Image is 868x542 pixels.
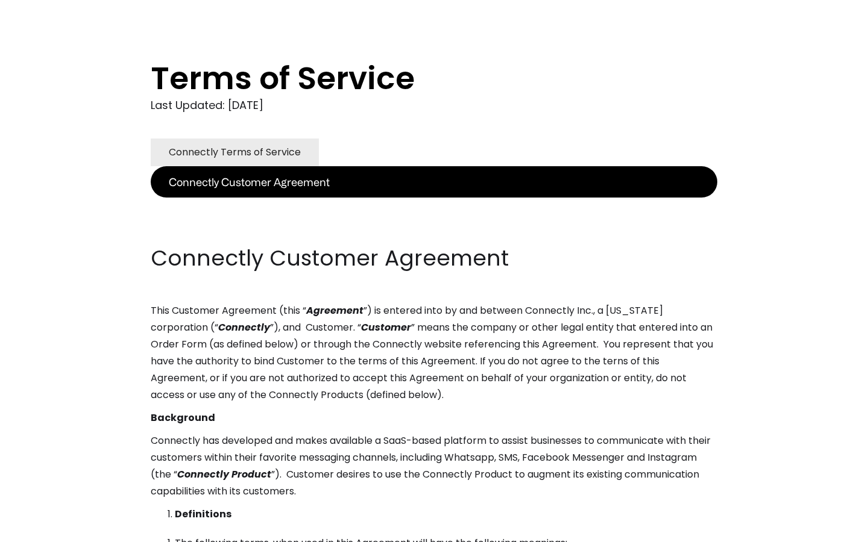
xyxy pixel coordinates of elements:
[151,60,669,96] h1: Terms of Service
[177,467,271,481] em: Connectly Product
[175,507,231,521] strong: Definitions
[151,96,717,114] div: Last Updated: [DATE]
[151,243,717,273] h2: Connectly Customer Agreement
[169,173,330,190] div: Connectly Customer Agreement
[218,320,270,334] em: Connectly
[151,411,215,425] strong: Background
[151,198,717,214] p: ‍
[306,304,363,317] em: Agreement
[12,520,72,538] aside: Language selected: English
[169,144,301,161] div: Connectly Terms of Service
[151,220,717,237] p: ‍
[151,302,717,403] p: This Customer Agreement (this “ ”) is entered into by and between Connectly Inc., a [US_STATE] co...
[361,320,411,334] em: Customer
[151,432,717,500] p: Connectly has developed and makes available a SaaS-based platform to assist businesses to communi...
[24,521,72,538] ul: Language list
